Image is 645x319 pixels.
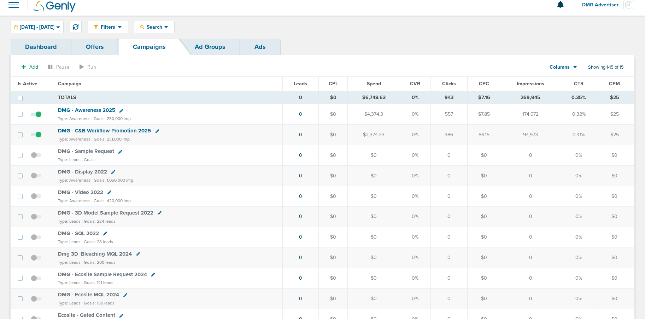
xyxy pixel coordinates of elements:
[58,81,81,87] span: Campaign
[318,268,348,289] td: $0
[58,312,115,318] span: Ecosite - Gated Content
[299,132,302,138] a: 0
[318,206,348,227] td: $0
[560,166,598,186] td: 0%
[54,91,282,104] td: TOTALS
[34,1,76,12] img: Genly
[348,104,400,125] td: $4,374.3
[82,301,115,306] small: | Goals: 150 leads
[82,239,113,244] small: | Goals: 28 leads
[299,152,302,158] a: 0
[400,125,430,145] td: 0%
[58,116,90,121] small: Type: Awareness
[560,91,598,104] td: 0.35%
[560,145,598,166] td: 0%
[58,178,90,183] small: Type: Awareness
[329,81,338,87] span: CPL
[299,255,302,261] a: 0
[400,104,430,125] td: 0%
[400,166,430,186] td: 0%
[318,227,348,247] td: $0
[92,137,131,142] small: | Goals: 231,000 imp.
[598,145,634,166] td: $0
[58,157,81,162] small: Type: Leads
[20,25,54,30] span: [DATE] - [DATE]
[560,268,598,289] td: 0%
[58,210,153,216] span: DMG - 3D Model Sample Request 2022
[400,145,430,166] td: 0%
[18,81,37,87] span: Is Active
[467,268,501,289] td: $0
[58,301,81,306] small: Type: Leads
[348,166,400,186] td: $0
[58,189,103,195] span: DMG - Video 2022
[467,125,501,145] td: $6.15
[58,271,147,278] span: DMG - Ecosite Sample Request 2024
[431,104,468,125] td: 557
[517,81,544,87] span: Impressions
[58,127,151,134] span: DMG - C&B Workflow Promotion 2025
[318,247,348,268] td: $0
[501,268,560,289] td: 0
[501,91,560,104] td: 269,945
[431,247,468,268] td: 0
[501,247,560,268] td: 0
[98,24,118,30] span: Filters
[58,137,90,142] small: Type: Awareness
[431,166,468,186] td: 0
[560,206,598,227] td: 0%
[118,39,180,55] a: Campaigns
[82,280,113,285] small: | Goals: 121 leads
[348,227,400,247] td: $0
[431,268,468,289] td: 0
[501,186,560,206] td: 0
[71,39,118,55] a: Offers
[82,219,116,224] small: | Goals: 224 leads
[479,81,489,87] span: CPC
[501,104,560,125] td: 174,972
[467,289,501,309] td: $0
[598,91,634,104] td: $25
[598,289,634,309] td: $0
[318,186,348,206] td: $0
[431,186,468,206] td: 0
[299,234,302,240] a: 0
[367,81,381,87] span: Spend
[598,104,634,125] td: $25
[560,186,598,206] td: 0%
[400,289,430,309] td: 0%
[400,91,430,104] td: 0%
[501,289,560,309] td: 0
[58,107,115,113] span: DMG - Awareness 2025
[410,81,420,87] span: CVR
[58,148,114,154] span: DMG - Sample Request
[318,91,348,104] td: $0
[348,268,400,289] td: $0
[11,39,71,55] a: Dashboard
[501,125,560,145] td: 94,973
[240,39,280,55] a: Ads
[588,64,624,70] span: Showing 1-15 of 15
[560,289,598,309] td: 0%
[144,24,164,30] span: Search
[467,104,501,125] td: $7.85
[550,64,570,71] span: Columns
[560,227,598,247] td: 0%
[598,166,634,186] td: $0
[431,145,468,166] td: 0
[299,111,302,117] a: 0
[467,247,501,268] td: $0
[442,81,456,87] span: Clicks
[58,198,90,203] small: Type: Awareness
[58,219,81,224] small: Type: Leads
[58,260,81,265] small: Type: Leads
[82,260,116,265] small: | Goals: 200 leads
[431,227,468,247] td: 0
[318,145,348,166] td: $0
[294,81,307,87] span: Leads
[180,39,240,55] a: Ad Groups
[348,206,400,227] td: $0
[400,227,430,247] td: 0%
[348,91,400,104] td: $6,748.63
[560,247,598,268] td: 0%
